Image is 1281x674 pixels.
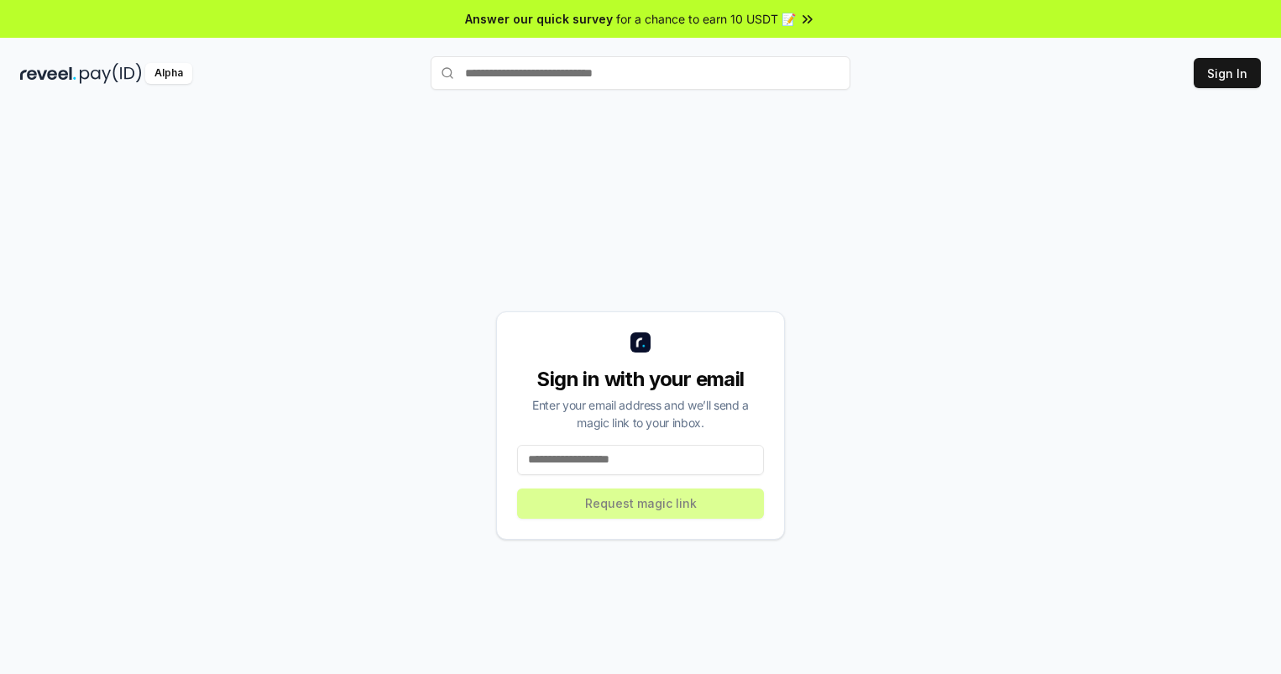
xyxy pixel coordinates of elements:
span: Answer our quick survey [465,10,613,28]
img: pay_id [80,63,142,84]
div: Alpha [145,63,192,84]
button: Sign In [1194,58,1261,88]
img: logo_small [630,332,651,353]
span: for a chance to earn 10 USDT 📝 [616,10,796,28]
div: Enter your email address and we’ll send a magic link to your inbox. [517,396,764,431]
img: reveel_dark [20,63,76,84]
div: Sign in with your email [517,366,764,393]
